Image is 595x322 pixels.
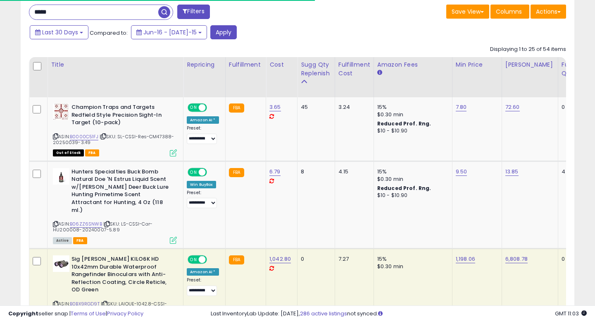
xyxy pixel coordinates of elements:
[211,310,587,318] div: Last InventoryLab Update: [DATE], not synced.
[377,120,431,127] b: Reduced Prof. Rng.
[177,5,209,19] button: Filters
[51,60,180,69] div: Title
[269,168,281,176] a: 6.79
[456,255,475,263] a: 1,198.06
[377,192,446,199] div: $10 - $10.90
[338,255,367,263] div: 7.27
[555,310,587,317] span: 2025-08-15 11:03 GMT
[71,103,172,129] b: Champion Traps and Targets Redfield Style Precision Sight-In Target (10-pack)
[531,5,566,19] button: Actions
[377,185,431,192] b: Reduced Prof. Rng.
[301,103,328,111] div: 45
[297,57,335,97] th: Please note that this number is a calculation based on your required days of coverage and your ve...
[73,237,87,244] span: FBA
[206,168,219,175] span: OFF
[269,255,291,263] a: 1,042.80
[8,310,38,317] strong: Copyright
[131,25,207,39] button: Jun-16 - [DATE]-15
[229,103,244,113] small: FBA
[187,190,219,209] div: Preset:
[301,255,328,263] div: 0
[269,60,294,69] div: Cost
[30,25,88,39] button: Last 30 Days
[377,263,446,270] div: $0.30 min
[187,277,219,296] div: Preset:
[53,168,69,185] img: 31-Y8Nv25XL._SL40_.jpg
[53,221,152,233] span: | SKU: LS-CSSI-Car-HU200008-20240007-5.89
[187,268,219,276] div: Amazon AI *
[90,29,128,37] span: Compared to:
[143,28,197,36] span: Jun-16 - [DATE]-15
[456,103,467,111] a: 7.80
[338,60,370,78] div: Fulfillment Cost
[269,103,281,111] a: 3.65
[229,255,244,264] small: FBA
[338,103,367,111] div: 3.24
[377,69,382,77] small: Amazon Fees.
[446,5,489,19] button: Save View
[53,103,69,120] img: 51wuGohPzHL._SL40_.jpg
[490,46,566,53] div: Displaying 1 to 25 of 54 items
[8,310,143,318] div: seller snap | |
[496,7,522,16] span: Columns
[229,168,244,177] small: FBA
[42,28,78,36] span: Last 30 Days
[505,255,528,263] a: 6,808.78
[505,103,520,111] a: 72.60
[377,103,446,111] div: 15%
[107,310,143,317] a: Privacy Policy
[229,60,262,69] div: Fulfillment
[377,175,446,183] div: $0.30 min
[206,256,219,263] span: OFF
[71,168,172,216] b: Hunters Specialties Buck Bomb Natural Doe 'N Estrus Liquid Scent w/[PERSON_NAME] Deer Buck Lure H...
[53,237,72,244] span: All listings currently available for purchase on Amazon
[456,60,498,69] div: Min Price
[377,111,446,118] div: $0.30 min
[377,127,446,135] div: $10 - $10.90
[338,168,367,175] div: 4.15
[70,221,102,228] a: B06ZZ6SNWB
[53,133,174,146] span: | SKU: SL-CSSI-Res-CM47388-20250039-3.49
[188,256,199,263] span: ON
[505,60,555,69] div: [PERSON_NAME]
[187,125,219,144] div: Preset:
[301,168,328,175] div: 8
[85,149,99,156] span: FBA
[53,103,177,156] div: ASIN:
[188,168,199,175] span: ON
[456,168,467,176] a: 9.50
[70,133,98,140] a: B0000C51FJ
[187,116,219,124] div: Amazon AI *
[210,25,237,39] button: Apply
[53,168,177,243] div: ASIN:
[377,255,446,263] div: 15%
[187,60,222,69] div: Repricing
[490,5,529,19] button: Columns
[505,168,519,176] a: 13.85
[377,168,446,175] div: 15%
[300,310,347,317] a: 286 active listings
[562,60,590,78] div: Fulfillable Quantity
[71,255,172,296] b: Sig [PERSON_NAME] KILO6K HD 10x42mm Durable Waterproof Rangefinder Binoculars with Anti-Reflectio...
[301,60,331,78] div: Sugg Qty Replenish
[562,255,587,263] div: 0
[53,149,84,156] span: All listings that are currently out of stock and unavailable for purchase on Amazon
[53,255,69,272] img: 31UVmGZxAtL._SL40_.jpg
[562,103,587,111] div: 0
[71,310,106,317] a: Terms of Use
[562,168,587,175] div: 4
[188,104,199,111] span: ON
[206,104,219,111] span: OFF
[377,60,449,69] div: Amazon Fees
[187,181,216,188] div: Win BuyBox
